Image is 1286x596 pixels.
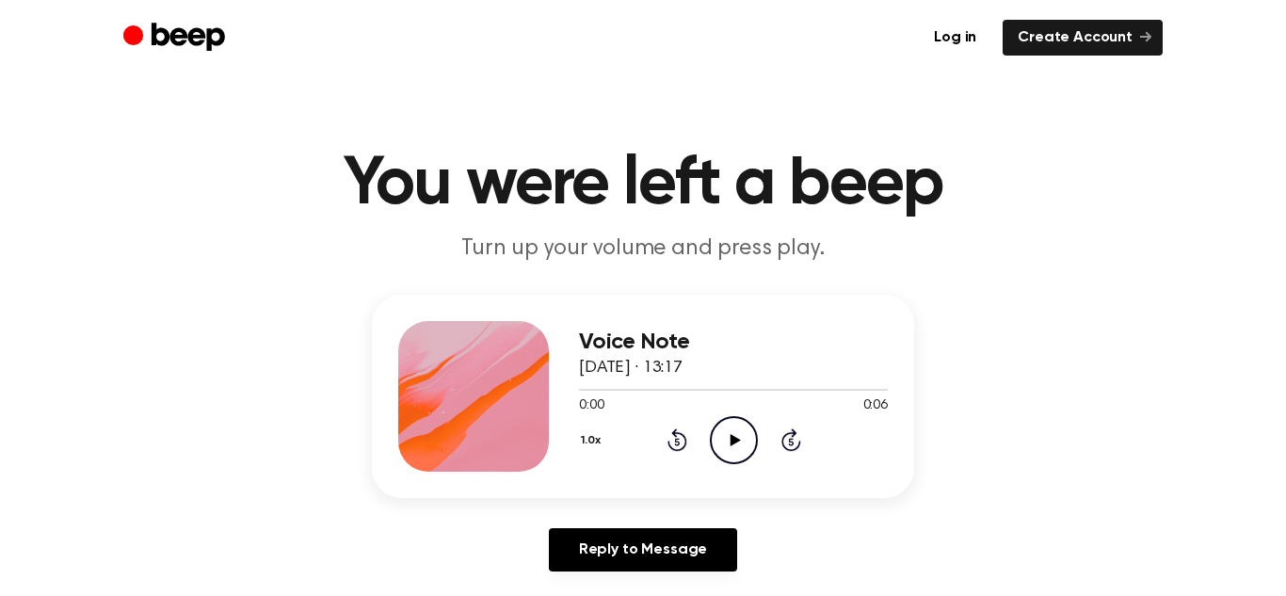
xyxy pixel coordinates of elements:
a: Create Account [1003,20,1163,56]
a: Beep [123,20,230,56]
h3: Voice Note [579,330,888,355]
span: 0:06 [863,396,888,416]
h1: You were left a beep [161,151,1125,218]
a: Log in [919,20,991,56]
span: [DATE] · 13:17 [579,360,683,377]
a: Reply to Message [549,528,737,572]
p: Turn up your volume and press play. [281,234,1005,265]
button: 1.0x [579,425,608,457]
span: 0:00 [579,396,603,416]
